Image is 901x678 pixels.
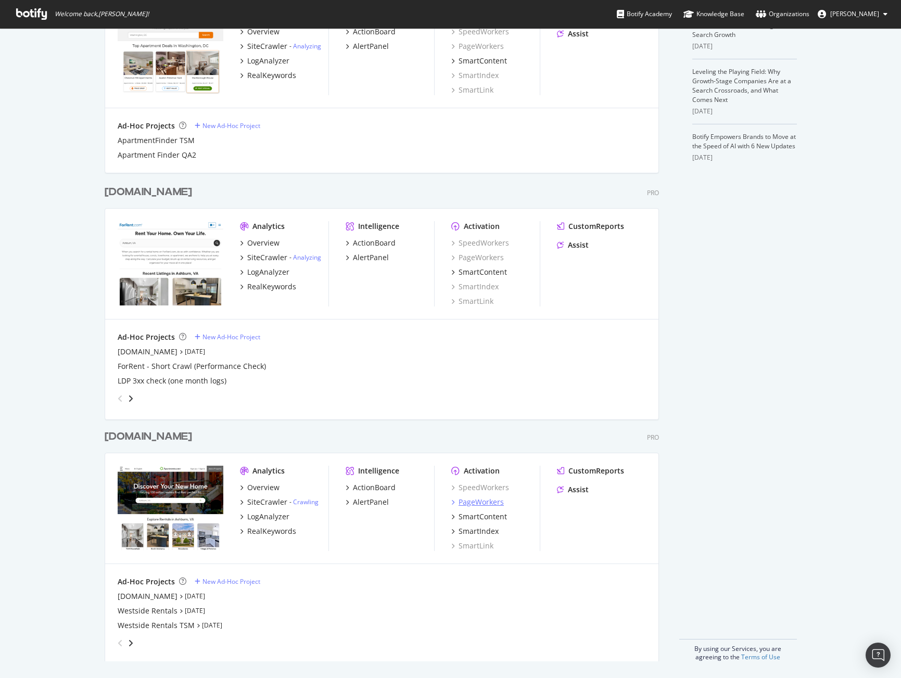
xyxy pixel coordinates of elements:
a: Analyzing [293,42,321,50]
div: [DATE] [692,107,797,116]
a: SiteCrawler- Analyzing [240,41,321,52]
a: AlertPanel [346,497,389,507]
a: SmartContent [451,511,507,522]
a: SmartLink [451,541,493,551]
div: - [289,497,319,506]
div: SmartLink [451,296,493,306]
div: AlertPanel [353,41,389,52]
div: SmartContent [459,267,507,277]
div: SmartContent [459,56,507,66]
a: LogAnalyzer [240,56,289,66]
a: [DATE] [202,621,222,630]
img: apartmentfinder.com [118,10,223,94]
a: CustomReports [557,466,624,476]
a: AlertPanel [346,41,389,52]
a: AlertPanel [346,252,389,263]
a: LogAnalyzer [240,511,289,522]
div: Analytics [252,221,285,232]
div: AlertPanel [353,497,389,507]
a: SmartLink [451,85,493,95]
div: SiteCrawler [247,41,287,52]
div: angle-right [127,393,134,404]
a: Assist [557,29,589,39]
div: AlertPanel [353,252,389,263]
a: [DOMAIN_NAME] [105,185,196,200]
a: Overview [240,27,280,37]
a: Leveling the Playing Field: Why Growth-Stage Companies Are at a Search Crossroads, and What Comes... [692,67,791,104]
a: SmartIndex [451,70,499,81]
div: New Ad-Hoc Project [202,332,260,341]
a: SpeedWorkers [451,238,509,248]
a: [DOMAIN_NAME] [118,347,177,357]
div: Analytics [252,466,285,476]
a: RealKeywords [240,526,296,536]
div: CustomReports [568,221,624,232]
div: RealKeywords [247,70,296,81]
a: ApartmentFinder TSM [118,135,195,146]
a: ActionBoard [346,482,396,493]
a: LogAnalyzer [240,267,289,277]
a: ActionBoard [346,238,396,248]
div: CustomReports [568,466,624,476]
div: RealKeywords [247,526,296,536]
a: SmartIndex [451,526,499,536]
div: Pro [647,188,659,197]
div: [DATE] [692,153,797,162]
a: Westside Rentals TSM [118,620,195,631]
div: Activation [464,221,500,232]
a: SiteCrawler- Analyzing [240,252,321,263]
div: ActionBoard [353,27,396,37]
a: [DOMAIN_NAME] [118,591,177,602]
div: angle-left [113,390,127,407]
div: [DOMAIN_NAME] [105,429,192,444]
div: New Ad-Hoc Project [202,121,260,130]
a: [DOMAIN_NAME] [105,429,196,444]
div: Assist [568,240,589,250]
a: PageWorkers [451,252,504,263]
a: SmartIndex [451,282,499,292]
div: PageWorkers [459,497,504,507]
div: SmartIndex [459,526,499,536]
a: New Ad-Hoc Project [195,121,260,130]
div: By using our Services, you are agreeing to the [679,639,797,661]
div: Ad-Hoc Projects [118,332,175,342]
a: SmartContent [451,267,507,277]
div: ActionBoard [353,482,396,493]
div: Botify Academy [617,9,672,19]
div: SiteCrawler [247,497,287,507]
div: Assist [568,484,589,495]
a: [DATE] [185,606,205,615]
a: Westside Rentals [118,606,177,616]
button: [PERSON_NAME] [809,6,896,22]
div: Intelligence [358,466,399,476]
div: New Ad-Hoc Project [202,577,260,586]
span: Welcome back, [PERSON_NAME] ! [55,10,149,18]
div: RealKeywords [247,282,296,292]
div: Overview [247,238,280,248]
a: Overview [240,482,280,493]
div: Ad-Hoc Projects [118,121,175,131]
a: Analyzing [293,253,321,262]
a: Assist [557,240,589,250]
div: angle-left [113,635,127,651]
a: Overview [240,238,280,248]
a: Botify Empowers Brands to Move at the Speed of AI with 6 New Updates [692,132,796,150]
div: [DOMAIN_NAME] [105,185,192,200]
div: Ad-Hoc Projects [118,577,175,587]
div: SmartContent [459,511,507,522]
a: SmartContent [451,56,507,66]
div: Pro [647,433,659,442]
div: - [289,253,321,262]
a: LDP 3xx check (one month logs) [118,376,226,386]
a: ForRent - Short Crawl (Performance Check) [118,361,266,372]
div: SpeedWorkers [451,482,509,493]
